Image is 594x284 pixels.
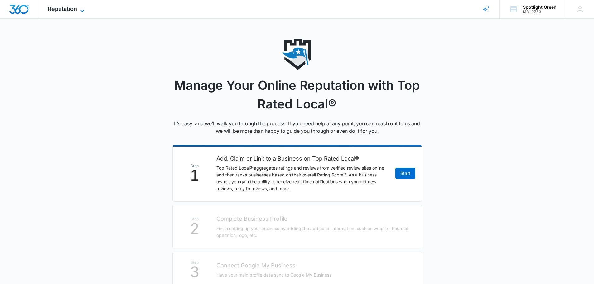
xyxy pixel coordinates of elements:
p: Top Rated Local® aggregates ratings and reviews from verified review sites online and then ranks ... [216,165,389,192]
a: Start [395,168,415,179]
div: account name [523,5,557,10]
span: Step [179,164,210,168]
h1: Manage Your Online Reputation with Top Rated Local® [172,76,422,113]
img: reputation icon [282,39,313,70]
h2: Add, Claim or Link to a Business on Top Rated Local® [216,154,389,163]
p: It’s easy, and we’ll walk you through the process! If you need help at any point, you can reach o... [172,120,422,135]
div: 1 [179,164,210,182]
div: account id [523,10,557,14]
span: Reputation [48,6,77,12]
